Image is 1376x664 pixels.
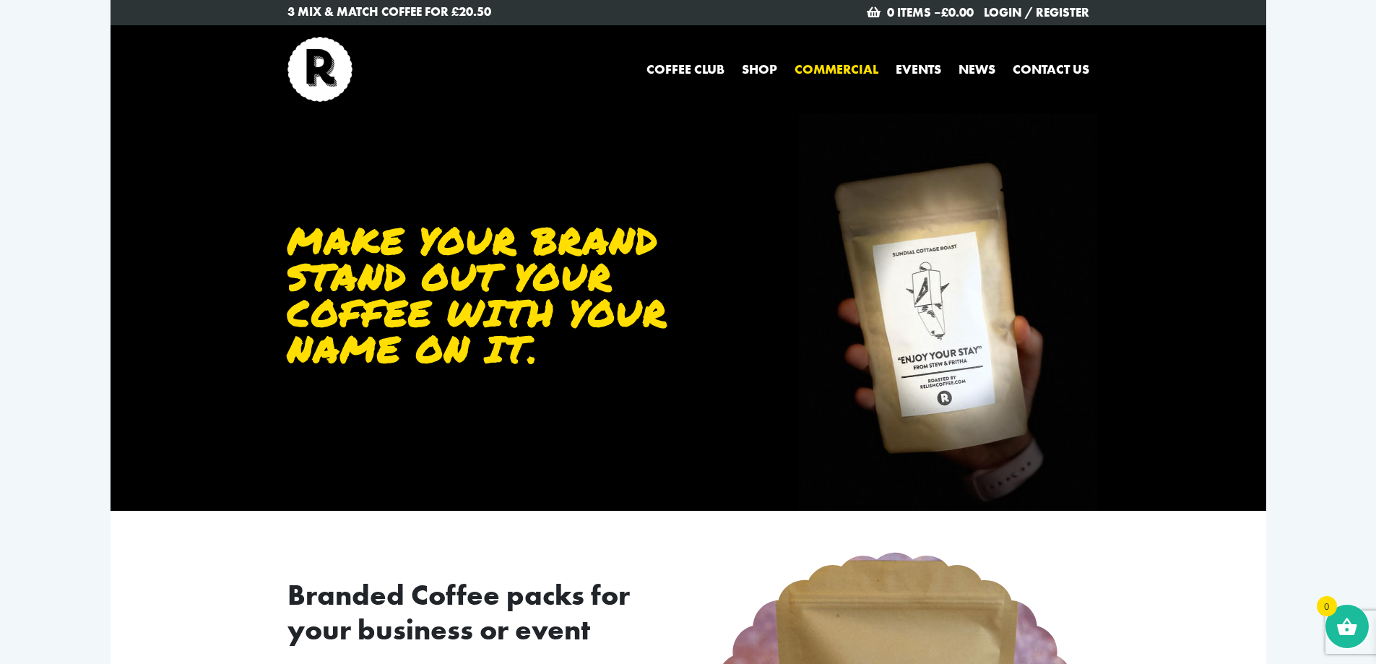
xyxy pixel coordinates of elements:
[896,59,941,79] a: Events
[887,4,974,20] a: 0 items –£0.00
[959,59,995,79] a: News
[287,578,654,647] h2: Branded Coffee packs for your business or event
[795,59,878,79] a: Commercial
[646,59,724,79] a: Coffee Club
[1317,596,1337,616] span: 0
[287,3,678,22] a: 3 Mix & Match Coffee for £20.50
[1013,59,1089,79] a: Contact us
[941,4,974,20] bdi: 0.00
[287,37,352,102] img: Relish Coffee
[287,223,678,367] h1: Make your brand stand out Your coffee with your name on it.
[742,59,777,79] a: Shop
[984,4,1089,20] a: Login / Register
[941,4,948,20] span: £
